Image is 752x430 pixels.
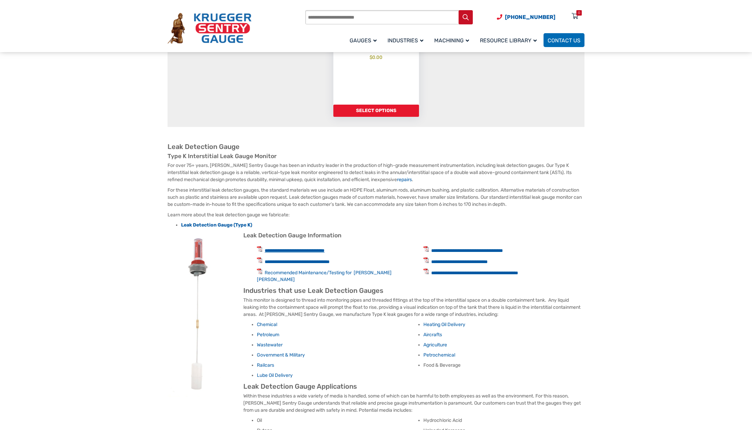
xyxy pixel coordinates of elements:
[346,32,383,48] a: Gauges
[257,372,293,378] a: Lube Oil Delivery
[544,33,584,47] a: Contact Us
[423,322,465,327] a: Heating Oil Delivery
[397,177,412,182] a: repairs
[168,232,584,239] h3: Leak Detection Gauge Information
[370,55,372,60] span: $
[476,32,544,48] a: Resource Library
[423,362,584,369] li: Food & Beverage
[423,417,584,424] li: Hydrochloric Acid
[423,352,455,358] a: Petrochemical
[257,332,279,338] a: Petroleum
[168,392,584,414] p: Within these industries a wide variety of media is handled, some of which can be harmful to both ...
[505,14,555,20] span: [PHONE_NUMBER]
[578,10,580,16] div: 0
[423,332,442,338] a: Aircrafts
[168,153,584,160] h3: Type K Interstitial Leak Gauge Monitor
[168,286,584,295] h2: Industries that use Leak Detection Gauges
[388,37,423,44] span: Industries
[257,352,305,358] a: Government & Military
[168,297,584,318] p: This monitor is designed to thread into monitoring pipes and threaded fittings at the top of the ...
[257,417,418,424] li: Oil
[257,362,274,368] a: Railcars
[548,37,580,44] span: Contact Us
[350,37,377,44] span: Gauges
[168,211,584,218] p: Learn more about the leak detection gauge we fabricate:
[430,32,476,48] a: Machining
[168,187,584,208] p: For these interstitial leak detection gauges, the standard materials we use include an HDPE Float...
[168,382,584,391] h2: Leak Detection Gauge Applications
[168,143,584,151] h2: Leak Detection Gauge
[257,322,277,327] a: Chemical
[168,232,235,397] img: leak detection gauge
[480,37,537,44] span: Resource Library
[168,162,584,183] p: For over 75+ years, [PERSON_NAME] Sentry Gauge has been an industry leader in the production of h...
[423,342,447,348] a: Agriculture
[434,37,469,44] span: Machining
[497,13,555,21] a: Phone Number (920) 434-8860
[168,13,251,44] img: Krueger Sentry Gauge
[383,32,430,48] a: Industries
[257,270,392,282] a: Recommended Maintenance/Testing for [PERSON_NAME] [PERSON_NAME]
[257,342,283,348] a: Wastewater
[370,55,382,60] bdi: 0.00
[181,222,252,228] a: Leak Detection Gauge (Type K)
[333,105,419,117] a: Add to cart: “Leak Type K Gauge”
